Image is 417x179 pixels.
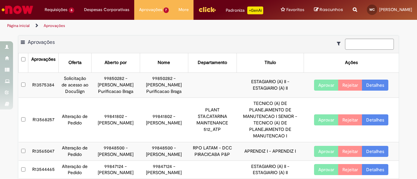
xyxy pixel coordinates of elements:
[58,97,92,142] td: Alteração de Pedido
[84,6,129,13] span: Despesas Corporativas
[1,3,34,16] img: ServiceNow
[164,7,169,13] span: 7
[379,7,412,12] span: [PERSON_NAME]
[28,72,58,97] td: R13575384
[7,23,30,28] a: Página inicial
[5,20,273,32] ul: Trilhas de página
[31,56,55,63] div: Aprovações
[286,6,304,13] span: Favoritos
[198,5,216,14] img: click_logo_yellow_360x200.png
[338,80,362,91] button: Rejeitar
[139,6,162,13] span: Aprovações
[362,146,388,157] a: Detalhes
[188,97,237,142] td: PLANT STA.CATARINA MAINTENANCE 512_ATP
[58,72,92,97] td: Solicitação de acesso ao DocuSign
[92,160,140,179] td: 99847124 - [PERSON_NAME]
[362,80,388,91] a: Detalhes
[369,7,375,12] span: WC
[28,97,58,142] td: R13568257
[237,160,304,179] td: ESTAGIARIO (A) II - ESTAGIARIO (A) II
[237,72,304,97] td: ESTAGIARIO (A) II - ESTAGIARIO (A) II
[314,80,338,91] button: Aprovar
[237,142,304,160] td: APRENDIZ I - APRENDIZ I
[44,23,65,28] a: Aprovações
[92,72,140,97] td: 99850282 - [PERSON_NAME] Purificacao Braga
[188,142,237,160] td: RPO LATAM - DCC PIRACICABA P&P
[198,59,227,66] div: Departamento
[45,6,67,13] span: Requisições
[237,97,304,142] td: TECNICO (A) DE PLANEJAMENTO DE MANUTENCAO I SENIOR - TECNICO (A) DE PLANEJAMENTO DE MANUTENCAO I
[247,6,263,14] p: +GenAi
[68,59,81,66] div: Oferta
[362,114,388,125] a: Detalhes
[28,39,55,45] span: Aprovações
[314,164,338,175] button: Aprovar
[28,53,58,72] th: Aprovações
[105,59,127,66] div: Aberto por
[58,142,92,160] td: Alteração de Pedido
[314,7,343,13] a: Rascunhos
[320,6,343,13] span: Rascunhos
[158,59,170,66] div: Nome
[338,164,362,175] button: Rejeitar
[58,160,92,179] td: Alteração de Pedido
[140,160,188,179] td: 99847124 - [PERSON_NAME]
[140,97,188,142] td: 99841802 - [PERSON_NAME]
[338,146,362,157] button: Rejeitar
[265,59,276,66] div: Título
[92,97,140,142] td: 99841802 - [PERSON_NAME]
[140,142,188,160] td: 99848500 - [PERSON_NAME]
[179,6,189,13] span: More
[314,114,338,125] button: Aprovar
[28,142,58,160] td: R13565047
[338,114,362,125] button: Rejeitar
[362,164,388,175] a: Detalhes
[92,142,140,160] td: 99848500 - [PERSON_NAME]
[337,41,344,46] i: Mostrar filtros para: Suas Solicitações
[314,146,338,157] button: Aprovar
[28,160,58,179] td: R13544465
[140,72,188,97] td: 99850282 - [PERSON_NAME] Purificacao Braga
[226,6,263,14] div: Padroniza
[345,59,358,66] div: Ações
[69,7,74,13] span: 6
